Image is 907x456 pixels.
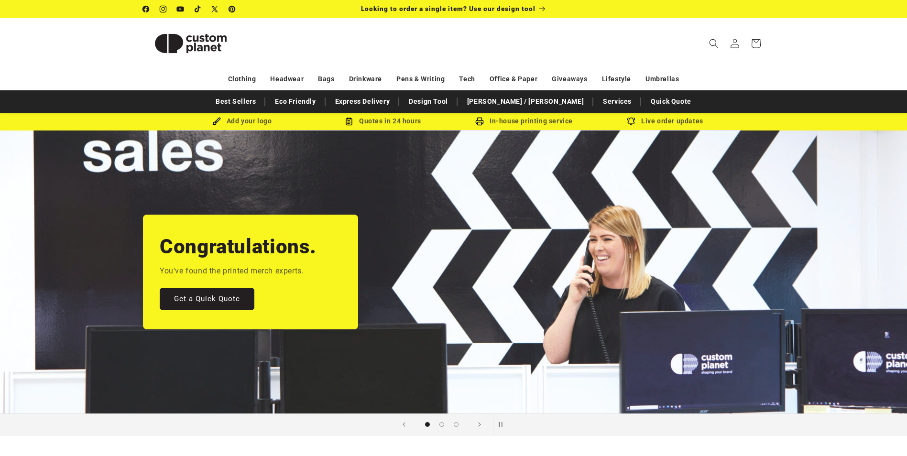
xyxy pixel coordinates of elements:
[602,71,631,87] a: Lifestyle
[627,117,635,126] img: Order updates
[345,117,353,126] img: Order Updates Icon
[645,71,679,87] a: Umbrellas
[462,93,589,110] a: [PERSON_NAME] / [PERSON_NAME]
[493,414,514,435] button: Pause slideshow
[420,417,435,432] button: Load slide 1 of 3
[349,71,382,87] a: Drinkware
[330,93,395,110] a: Express Delivery
[459,71,475,87] a: Tech
[318,71,334,87] a: Bags
[361,5,535,12] span: Looking to order a single item? Use our design tool
[160,264,304,278] p: You've found the printed merch experts.
[435,417,449,432] button: Load slide 2 of 3
[228,71,256,87] a: Clothing
[211,93,261,110] a: Best Sellers
[160,288,254,310] a: Get a Quick Quote
[703,33,724,54] summary: Search
[270,71,304,87] a: Headwear
[139,18,242,68] a: Custom Planet
[393,414,415,435] button: Previous slide
[454,115,595,127] div: In-house printing service
[270,93,320,110] a: Eco Friendly
[449,417,463,432] button: Load slide 3 of 3
[552,71,587,87] a: Giveaways
[595,115,736,127] div: Live order updates
[160,234,317,260] h2: Congratulations.
[313,115,454,127] div: Quotes in 24 hours
[212,117,221,126] img: Brush Icon
[172,115,313,127] div: Add your logo
[469,414,490,435] button: Next slide
[598,93,636,110] a: Services
[490,71,537,87] a: Office & Paper
[404,93,453,110] a: Design Tool
[396,71,445,87] a: Pens & Writing
[646,93,696,110] a: Quick Quote
[143,22,239,65] img: Custom Planet
[475,117,484,126] img: In-house printing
